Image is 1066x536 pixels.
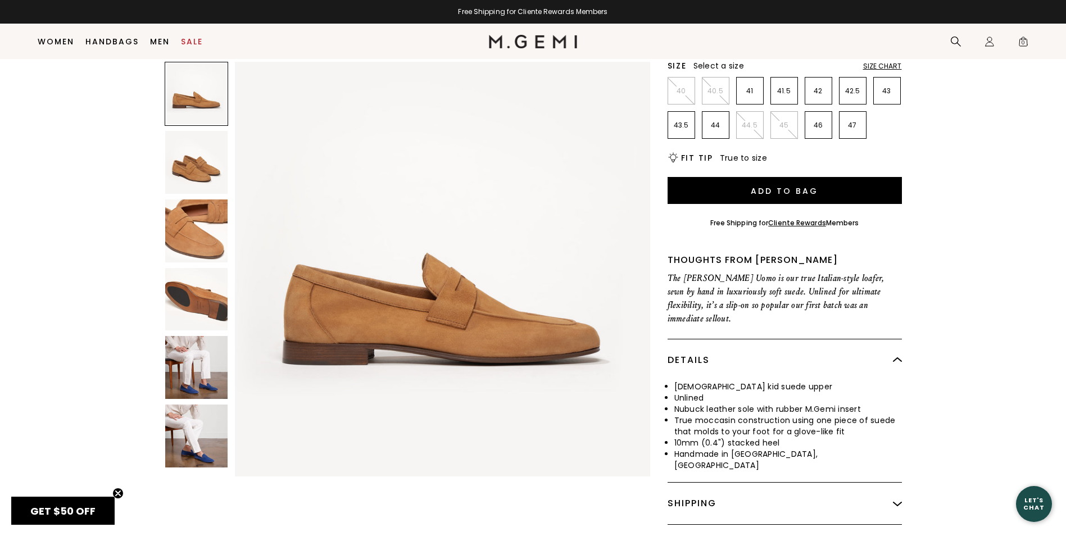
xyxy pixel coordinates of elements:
[840,121,866,130] p: 47
[768,218,826,228] a: Cliente Rewards
[30,504,96,518] span: GET $50 OFF
[674,403,902,415] li: Nubuck leather sole with rubber M.Gemi insert
[702,87,729,96] p: 40.5
[674,448,902,471] li: Handmade in [GEOGRAPHIC_DATA], [GEOGRAPHIC_DATA]
[668,253,902,267] div: Thoughts from [PERSON_NAME]
[1018,38,1029,49] span: 0
[771,87,797,96] p: 41.5
[668,339,902,381] div: Details
[737,87,763,96] p: 41
[710,219,859,228] div: Free Shipping for Members
[840,87,866,96] p: 42.5
[681,153,713,162] h2: Fit Tip
[38,37,74,46] a: Women
[720,152,767,163] span: True to size
[674,392,902,403] li: Unlined
[112,488,124,499] button: Close teaser
[489,35,577,48] img: M.Gemi
[85,37,139,46] a: Handbags
[693,60,744,71] span: Select a size
[668,177,902,204] button: Add to Bag
[737,121,763,130] p: 44.5
[1016,497,1052,511] div: Let's Chat
[863,62,902,71] div: Size Chart
[674,415,902,437] li: True moccasin construction using one piece of suede that molds to your foot for a glove-like fit
[702,121,729,130] p: 44
[165,199,228,262] img: The Sacca Uomo
[674,381,902,392] li: [DEMOGRAPHIC_DATA] kid suede upper
[11,497,115,525] div: GET $50 OFFClose teaser
[165,336,228,399] img: The Sacca Uomo
[874,87,900,96] p: 43
[668,271,902,325] div: The [PERSON_NAME] Uomo is our true Italian-style loafer, sewn by hand in luxuriously soft suede. ...
[674,437,902,448] li: 10mm (0.4") stacked heel
[771,121,797,130] p: 45
[150,37,170,46] a: Men
[165,405,228,467] img: The Sacca Uomo
[165,131,228,194] img: The Sacca Uomo
[805,121,832,130] p: 46
[181,37,203,46] a: Sale
[235,62,650,476] img: The Sacca Uomo
[668,483,902,524] div: Shipping
[805,87,832,96] p: 42
[668,121,695,130] p: 43.5
[165,268,228,331] img: The Sacca Uomo
[668,61,687,70] h2: Size
[668,87,695,96] p: 40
